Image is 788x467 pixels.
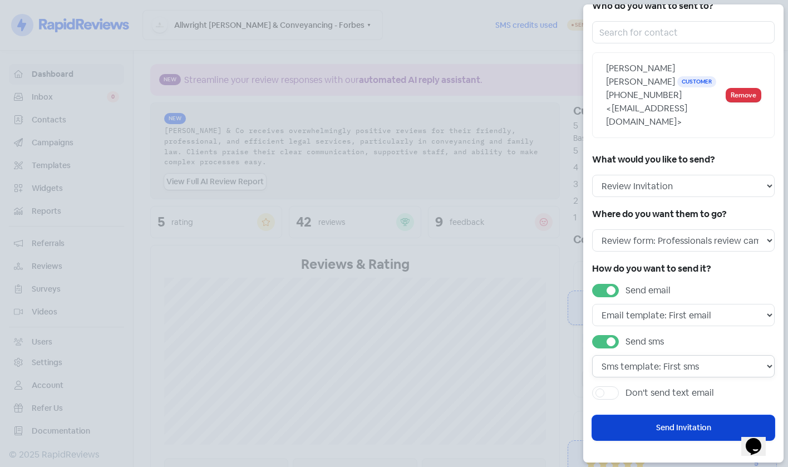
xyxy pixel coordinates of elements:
[592,206,775,223] h5: Where do you want them to go?
[626,335,664,348] label: Send sms
[606,89,726,129] div: [PHONE_NUMBER]
[626,284,671,297] label: Send email
[592,260,775,277] h5: How do you want to send it?
[592,415,775,440] button: Send Invitation
[606,62,675,87] span: [PERSON_NAME] [PERSON_NAME]
[606,102,687,127] span: <[EMAIL_ADDRESS][DOMAIN_NAME]>
[626,386,714,400] label: Don't send text email
[741,422,777,456] iframe: chat widget
[726,89,761,102] button: Remove
[592,151,775,168] h5: What would you like to send?
[592,21,775,43] input: Search for contact
[677,76,716,87] span: Customer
